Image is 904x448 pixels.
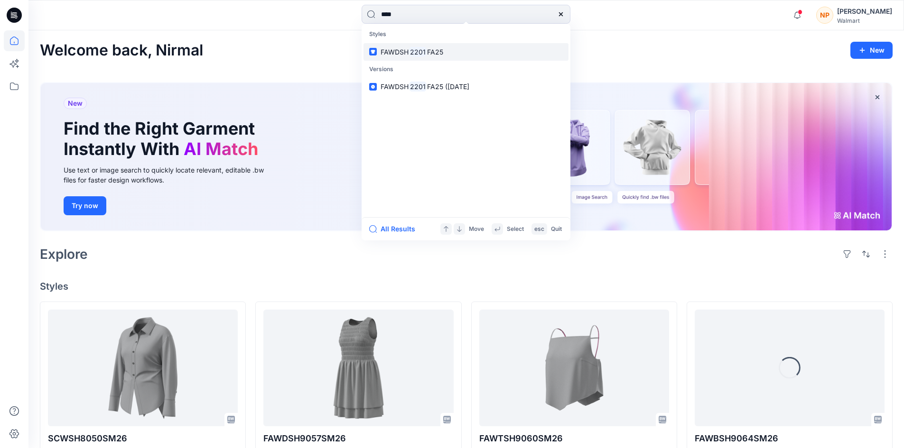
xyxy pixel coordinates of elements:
[48,432,238,445] p: SCWSH8050SM26
[534,224,544,234] p: esc
[64,119,263,159] h1: Find the Right Garment Instantly With
[363,43,568,61] a: FAWDSH2201FA25
[837,6,892,17] div: [PERSON_NAME]
[363,26,568,43] p: Styles
[409,81,427,92] mark: 2201
[469,224,484,234] p: Move
[507,224,524,234] p: Select
[369,223,421,235] button: All Results
[263,432,453,445] p: FAWDSH9057SM26
[40,281,893,292] h4: Styles
[64,196,106,215] button: Try now
[64,165,277,185] div: Use text or image search to quickly locate relevant, editable .bw files for faster design workflows.
[837,17,892,24] div: Walmart
[263,310,453,427] a: FAWDSH9057SM26
[48,310,238,427] a: SCWSH8050SM26
[816,7,833,24] div: NP
[184,138,258,159] span: AI Match
[40,247,88,262] h2: Explore
[381,82,409,91] span: FAWDSH
[479,432,669,445] p: FAWTSH9060SM26
[479,310,669,427] a: FAWTSH9060SM26
[695,432,885,445] p: FAWBSH9064SM26
[409,46,427,57] mark: 2201
[381,48,409,56] span: FAWDSH
[363,78,568,95] a: FAWDSH2201FA25 ([DATE]
[551,224,562,234] p: Quit
[427,82,469,91] span: FA25 ([DATE]
[363,61,568,78] p: Versions
[68,98,83,109] span: New
[427,48,443,56] span: FA25
[850,42,893,59] button: New
[40,42,203,59] h2: Welcome back, Nirmal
